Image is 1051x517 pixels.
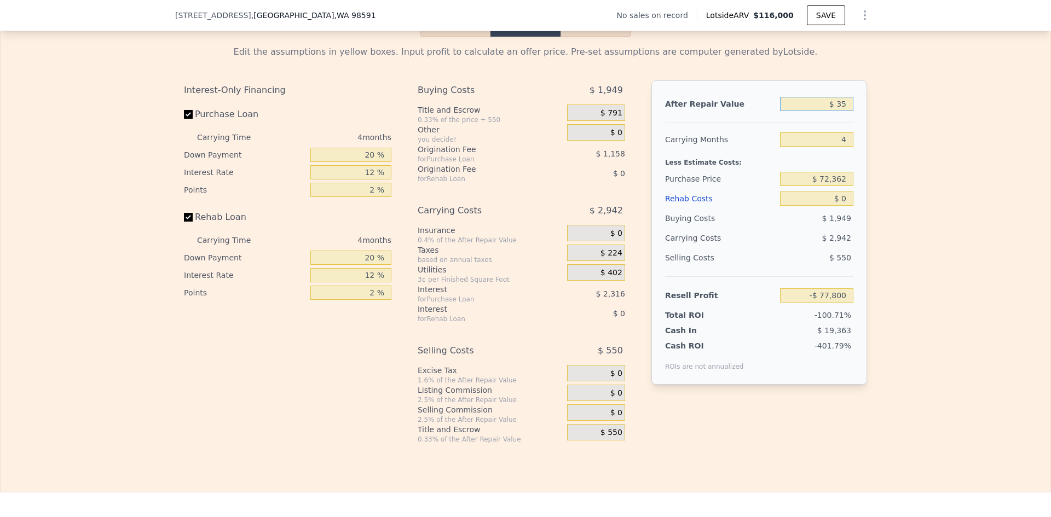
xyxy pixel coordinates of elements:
span: $ 0 [613,169,625,178]
span: $ 19,363 [817,326,851,335]
div: Carrying Months [665,130,776,149]
div: 2.5% of the After Repair Value [418,415,563,424]
span: $ 550 [829,253,851,262]
span: $116,000 [753,11,794,20]
div: 0.33% of the After Repair Value [418,435,563,444]
span: $ 0 [610,388,622,398]
div: 1.6% of the After Repair Value [418,376,563,385]
input: Rehab Loan [184,213,193,222]
div: for Purchase Loan [418,155,540,164]
div: for Rehab Loan [418,175,540,183]
div: you decide! [418,135,563,144]
div: Interest [418,284,540,295]
div: Utilities [418,264,563,275]
div: Other [418,124,563,135]
button: SAVE [807,5,845,25]
span: Lotside ARV [706,10,753,21]
span: $ 1,158 [596,149,625,158]
div: After Repair Value [665,94,776,114]
div: Taxes [418,245,563,255]
div: Interest-Only Financing [184,80,391,100]
div: Selling Costs [665,248,776,268]
span: $ 224 [600,248,622,258]
span: $ 0 [613,309,625,318]
div: Points [184,284,306,301]
div: Interest Rate [184,266,306,284]
div: Carrying Time [197,231,268,249]
div: Title and Escrow [418,104,563,115]
span: $ 1,949 [590,80,623,100]
div: 0.33% of the price + 550 [418,115,563,124]
label: Purchase Loan [184,104,306,124]
div: Edit the assumptions in yellow boxes. Input profit to calculate an offer price. Pre-set assumptio... [184,45,867,59]
div: 2.5% of the After Repair Value [418,396,563,404]
span: [STREET_ADDRESS] [175,10,251,21]
span: $ 550 [598,341,623,361]
div: Interest Rate [184,164,306,181]
div: Cash ROI [665,340,744,351]
div: Carrying Time [197,129,268,146]
span: $ 0 [610,369,622,379]
input: Purchase Loan [184,110,193,119]
label: Rehab Loan [184,207,306,227]
div: No sales on record [617,10,697,21]
span: $ 2,316 [596,289,625,298]
div: Carrying Costs [418,201,540,220]
div: Less Estimate Costs: [665,149,853,169]
span: $ 0 [610,229,622,239]
div: 4 months [273,129,391,146]
span: $ 2,942 [822,234,851,242]
div: Origination Fee [418,144,540,155]
div: Origination Fee [418,164,540,175]
span: $ 550 [600,428,622,438]
div: Listing Commission [418,385,563,396]
div: Interest [418,304,540,315]
div: Total ROI [665,310,734,321]
div: ROIs are not annualized [665,351,744,371]
div: Excise Tax [418,365,563,376]
span: $ 402 [600,268,622,278]
div: Cash In [665,325,734,336]
span: $ 0 [610,408,622,418]
div: for Rehab Loan [418,315,540,323]
div: for Purchase Loan [418,295,540,304]
div: 4 months [273,231,391,249]
div: Insurance [418,225,563,236]
div: Points [184,181,306,199]
div: Buying Costs [665,208,776,228]
span: -100.71% [815,311,851,320]
span: $ 2,942 [590,201,623,220]
div: Title and Escrow [418,424,563,435]
div: Selling Costs [418,341,540,361]
span: $ 1,949 [822,214,851,223]
span: , WA 98591 [334,11,376,20]
div: 0.4% of the After Repair Value [418,236,563,245]
div: Resell Profit [665,286,776,305]
div: based on annual taxes [418,255,563,264]
button: Show Options [854,4,876,26]
div: Buying Costs [418,80,540,100]
div: Carrying Costs [665,228,734,248]
span: $ 791 [600,108,622,118]
span: , [GEOGRAPHIC_DATA] [251,10,376,21]
div: 3¢ per Finished Square Foot [418,275,563,284]
span: $ 0 [610,128,622,138]
div: Selling Commission [418,404,563,415]
div: Down Payment [184,146,306,164]
div: Purchase Price [665,169,776,189]
span: -401.79% [815,341,851,350]
div: Rehab Costs [665,189,776,208]
div: Down Payment [184,249,306,266]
